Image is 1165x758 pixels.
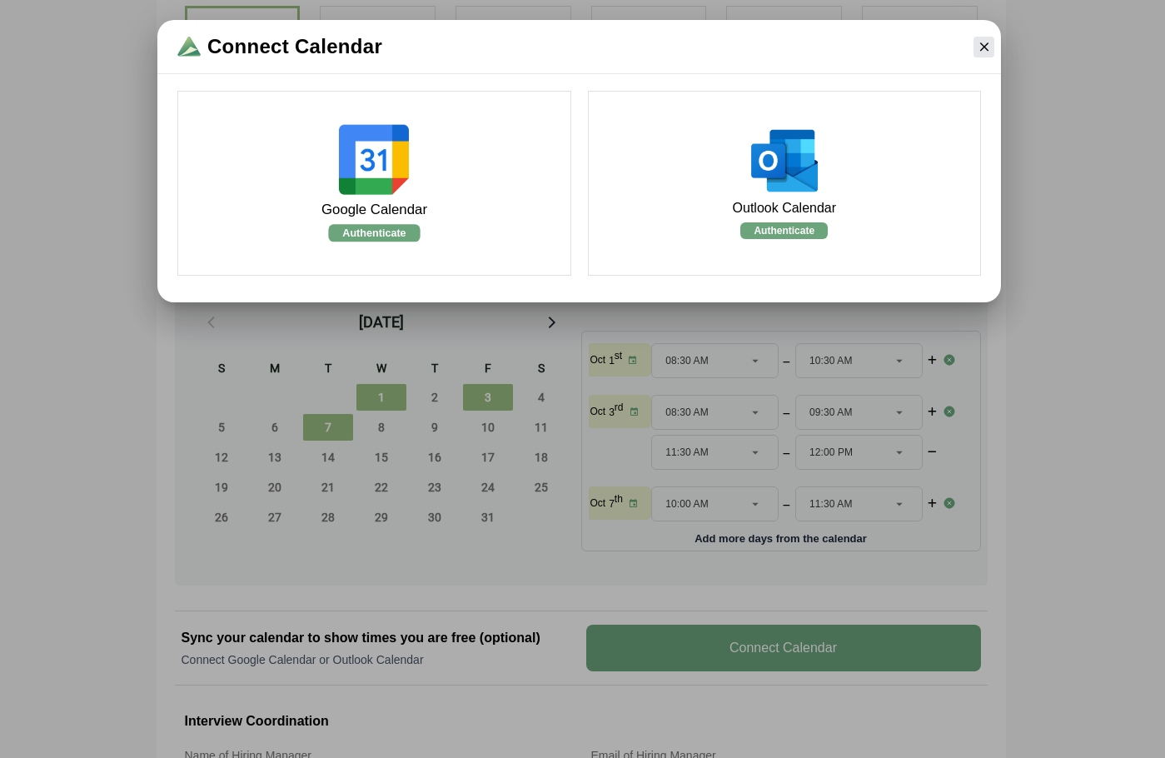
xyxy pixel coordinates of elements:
h1: Google Calendar [321,202,427,217]
v-button: Authenticate [328,224,420,242]
v-button: Authenticate [740,222,828,239]
h1: Outlook Calendar [733,201,837,216]
img: Google Calendar [339,125,409,195]
span: Connect Calendar [207,33,382,60]
img: Outlook Calendar [751,127,818,194]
